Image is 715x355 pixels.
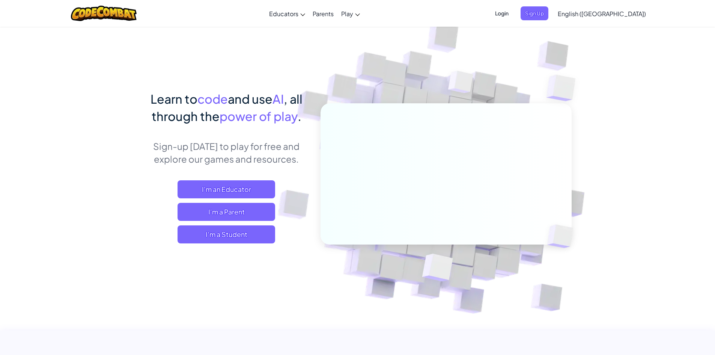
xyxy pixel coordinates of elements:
[71,6,137,21] img: CodeCombat logo
[178,203,275,221] a: I'm a Parent
[265,3,309,24] a: Educators
[298,109,301,124] span: .
[269,10,298,18] span: Educators
[178,180,275,198] a: I'm an Educator
[144,140,309,165] p: Sign-up [DATE] to play for free and explore our games and resources.
[151,91,197,106] span: Learn to
[554,3,650,24] a: English ([GEOGRAPHIC_DATA])
[434,56,488,112] img: Overlap cubes
[228,91,272,106] span: and use
[521,6,548,20] button: Sign Up
[558,10,646,18] span: English ([GEOGRAPHIC_DATA])
[337,3,364,24] a: Play
[309,3,337,24] a: Parents
[178,225,275,243] button: I'm a Student
[341,10,353,18] span: Play
[220,109,298,124] span: power of play
[491,6,513,20] button: Login
[197,91,228,106] span: code
[534,209,591,264] img: Overlap cubes
[272,91,284,106] span: AI
[531,56,596,120] img: Overlap cubes
[403,238,471,300] img: Overlap cubes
